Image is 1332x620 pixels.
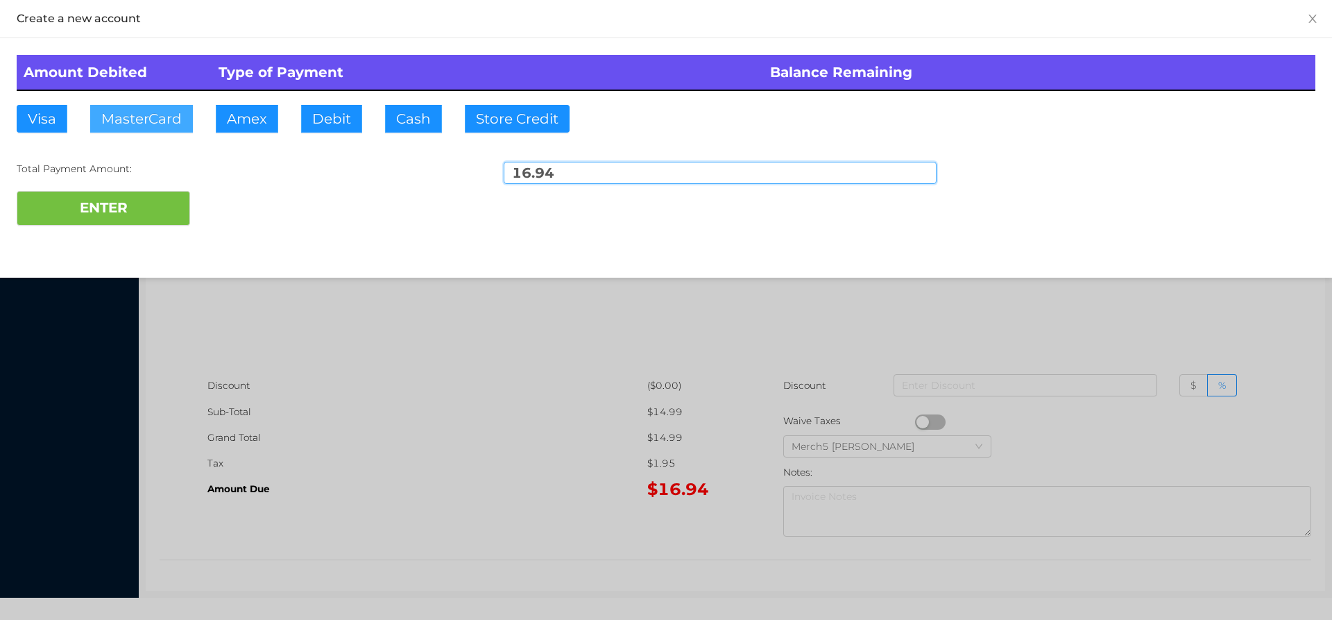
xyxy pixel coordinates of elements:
[763,55,1315,90] th: Balance Remaining
[17,105,67,133] button: Visa
[17,162,450,176] div: Total Payment Amount:
[212,55,764,90] th: Type of Payment
[90,105,193,133] button: MasterCard
[17,191,190,226] button: ENTER
[301,105,362,133] button: Debit
[1307,13,1318,24] i: icon: close
[216,105,278,133] button: Amex
[17,11,1315,26] div: Create a new account
[385,105,442,133] button: Cash
[465,105,570,133] button: Store Credit
[17,55,212,90] th: Amount Debited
